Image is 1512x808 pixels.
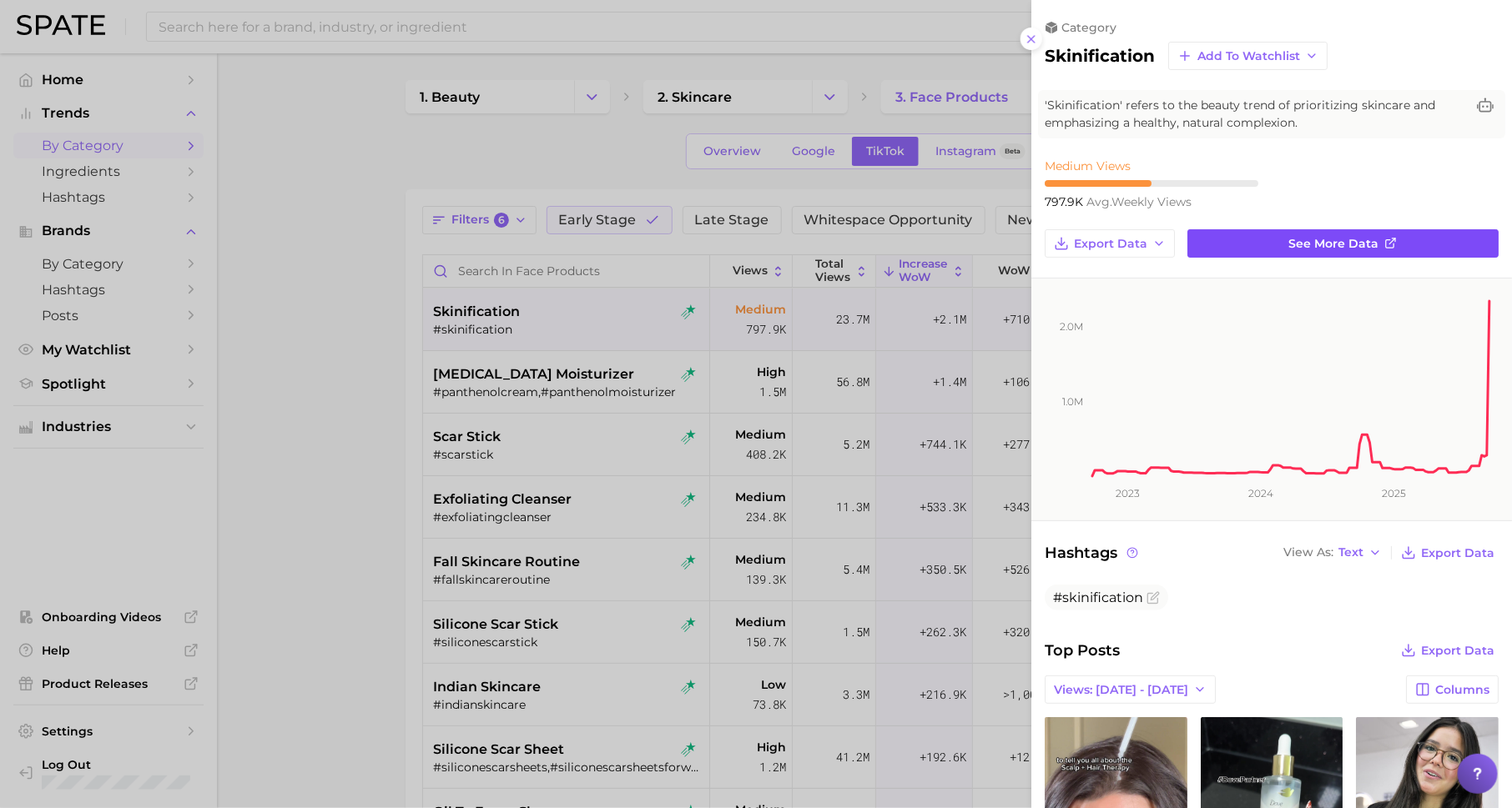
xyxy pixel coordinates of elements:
button: Flag as miscategorized or irrelevant [1147,591,1160,605]
tspan: 2024 [1248,487,1273,499]
tspan: 1.0m [1062,395,1083,408]
button: Columns [1406,675,1499,704]
button: Export Data [1397,639,1499,662]
button: View AsText [1279,542,1386,564]
span: Export Data [1074,237,1147,251]
div: Medium Views [1045,158,1258,173]
tspan: 2025 [1382,487,1406,499]
h2: skinification [1045,46,1155,66]
tspan: 2.0m [1060,320,1083,333]
a: See more data [1187,229,1499,258]
span: Hashtags [1045,541,1141,565]
span: See more data [1289,237,1379,251]
span: Export Data [1421,546,1494,560]
abbr: average [1086,194,1111,209]
span: 'Skinification' refers to the beauty trend of prioritizing skincare and emphasizing a healthy, na... [1045,97,1465,132]
span: category [1061,20,1116,35]
tspan: 2023 [1116,487,1140,499]
span: #skinification [1053,590,1143,605]
button: Export Data [1397,541,1499,565]
span: Text [1338,548,1363,557]
button: Add to Watchlist [1168,42,1328,70]
span: weekly views [1086,194,1192,209]
button: Export Data [1045,229,1175,258]
span: Top Posts [1045,639,1120,662]
div: 5 / 10 [1045,180,1258,187]
span: View As [1283,548,1333,557]
span: Views: [DATE] - [DATE] [1054,683,1188,697]
span: Columns [1435,683,1489,697]
span: 797.9k [1045,194,1086,209]
span: Export Data [1421,644,1494,658]
button: Views: [DATE] - [DATE] [1045,675,1216,704]
span: Add to Watchlist [1197,49,1300,63]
